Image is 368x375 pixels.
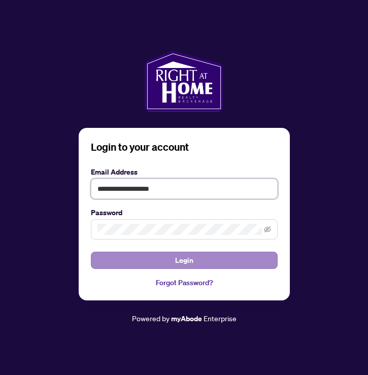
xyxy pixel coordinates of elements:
[91,140,278,154] h3: Login to your account
[264,226,271,233] span: eye-invisible
[171,313,202,324] a: myAbode
[175,252,193,268] span: Login
[91,277,278,288] a: Forgot Password?
[204,314,237,323] span: Enterprise
[91,252,278,269] button: Login
[91,207,278,218] label: Password
[132,314,170,323] span: Powered by
[91,166,278,178] label: Email Address
[145,51,223,112] img: ma-logo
